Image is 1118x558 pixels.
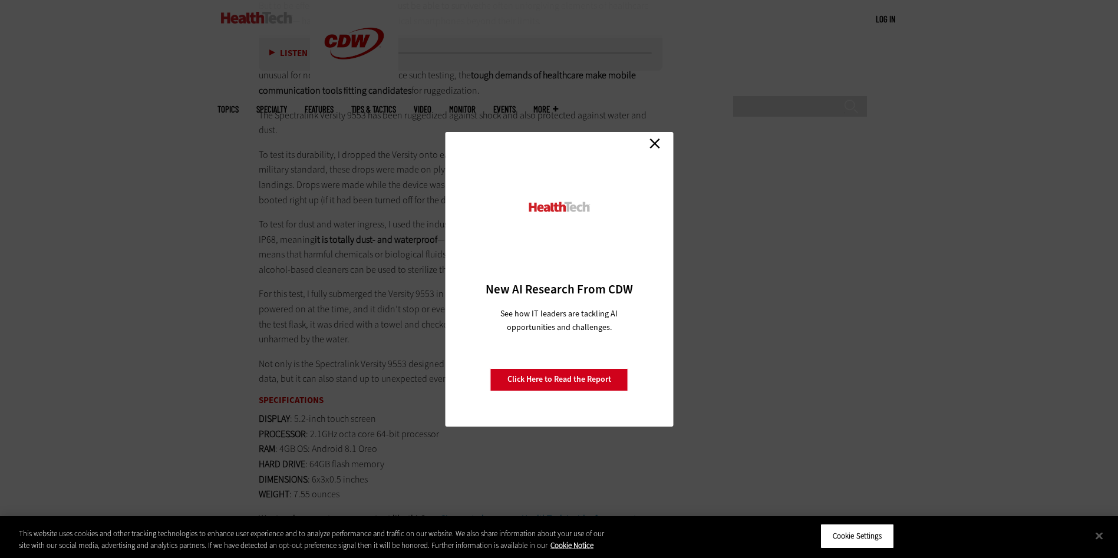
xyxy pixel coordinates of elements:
h3: New AI Research From CDW [466,281,652,298]
p: See how IT leaders are tackling AI opportunities and challenges. [486,307,632,334]
button: Close [1086,523,1112,549]
div: This website uses cookies and other tracking technologies to enhance user experience and to analy... [19,528,615,551]
button: Cookie Settings [820,524,894,549]
a: Click Here to Read the Report [490,368,628,391]
a: More information about your privacy [550,540,593,550]
img: HealthTech_0.png [527,201,591,213]
a: Close [646,135,664,153]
